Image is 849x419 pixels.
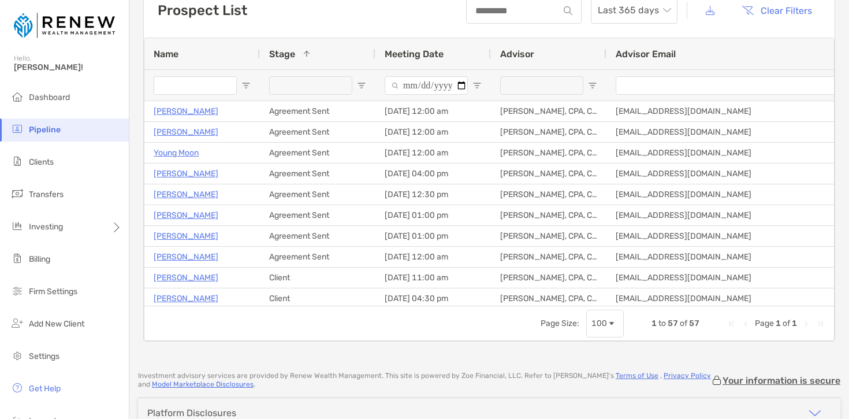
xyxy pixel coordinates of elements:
img: clients icon [10,154,24,168]
div: [PERSON_NAME], CPA, CFP® [491,226,606,246]
span: 1 [651,318,657,328]
div: Next Page [802,319,811,328]
img: firm-settings icon [10,284,24,298]
img: get-help icon [10,381,24,395]
div: [PERSON_NAME], CPA, CFP® [491,101,606,121]
a: [PERSON_NAME] [154,166,218,181]
div: Agreement Sent [260,101,375,121]
span: to [658,318,666,328]
a: [PERSON_NAME] [154,250,218,264]
div: [DATE] 12:00 am [375,101,491,121]
span: of [680,318,687,328]
div: [PERSON_NAME], CPA, CFP® [491,288,606,309]
div: [DATE] 11:00 am [375,268,491,288]
img: Zoe Logo [14,5,115,46]
div: Agreement Sent [260,205,375,225]
span: [PERSON_NAME]! [14,62,122,72]
img: input icon [564,6,572,15]
span: Transfers [29,190,64,199]
span: Advisor [500,49,534,60]
div: Agreement Sent [260,184,375,205]
img: investing icon [10,219,24,233]
span: Get Help [29,384,61,394]
img: dashboard icon [10,90,24,103]
span: Dashboard [29,92,70,102]
img: pipeline icon [10,122,24,136]
div: Agreement Sent [260,164,375,184]
h3: Prospect List [158,2,247,18]
div: [PERSON_NAME], CPA, CFP® [491,268,606,288]
button: Open Filter Menu [472,81,482,90]
div: [DATE] 01:00 pm [375,226,491,246]
a: [PERSON_NAME] [154,229,218,243]
input: Meeting Date Filter Input [385,76,468,95]
div: [DATE] 01:00 pm [375,205,491,225]
div: 100 [591,318,607,328]
input: Name Filter Input [154,76,237,95]
button: Open Filter Menu [357,81,366,90]
a: [PERSON_NAME] [154,187,218,202]
span: of [783,318,790,328]
a: [PERSON_NAME] [154,270,218,285]
span: Page [755,318,774,328]
p: Your information is secure [723,375,840,386]
div: [DATE] 04:00 pm [375,164,491,184]
div: Platform Disclosures [147,407,236,418]
div: [PERSON_NAME], CPA, CFP® [491,205,606,225]
span: Meeting Date [385,49,444,60]
span: Investing [29,222,63,232]
div: First Page [727,319,736,328]
div: Agreement Sent [260,226,375,246]
span: Clients [29,157,54,167]
span: Billing [29,254,50,264]
span: Pipeline [29,125,61,135]
div: Agreement Sent [260,143,375,163]
a: [PERSON_NAME] [154,104,218,118]
a: Privacy Policy [664,372,711,380]
a: [PERSON_NAME] [154,125,218,139]
p: Young Moon [154,146,199,160]
a: [PERSON_NAME] [154,208,218,223]
div: Page Size: [541,318,579,328]
a: Terms of Use [616,372,658,380]
div: Previous Page [741,319,750,328]
span: 57 [689,318,699,328]
div: Last Page [816,319,825,328]
button: Open Filter Menu [588,81,597,90]
span: Stage [269,49,295,60]
span: Advisor Email [616,49,676,60]
button: Open Filter Menu [241,81,251,90]
div: [PERSON_NAME], CPA, CFP® [491,164,606,184]
span: Name [154,49,178,60]
div: [DATE] 04:30 pm [375,288,491,309]
span: 57 [668,318,678,328]
div: [DATE] 12:00 am [375,122,491,142]
span: 1 [792,318,797,328]
img: settings icon [10,348,24,362]
div: [PERSON_NAME], CPA, CFP® [491,143,606,163]
img: transfers icon [10,187,24,201]
div: Page Size [586,310,624,338]
a: Model Marketplace Disclosures [152,380,254,388]
span: Settings [29,351,59,361]
div: Agreement Sent [260,122,375,142]
a: [PERSON_NAME] [154,291,218,306]
div: [PERSON_NAME], CPA, CFP® [491,184,606,205]
div: Client [260,268,375,288]
p: Investment advisory services are provided by Renew Wealth Management . This site is powered by Zo... [138,372,711,389]
div: [DATE] 12:30 pm [375,184,491,205]
div: [DATE] 12:00 am [375,247,491,267]
div: [PERSON_NAME], CPA, CFP® [491,122,606,142]
div: [DATE] 12:00 am [375,143,491,163]
img: add_new_client icon [10,316,24,330]
div: Client [260,288,375,309]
